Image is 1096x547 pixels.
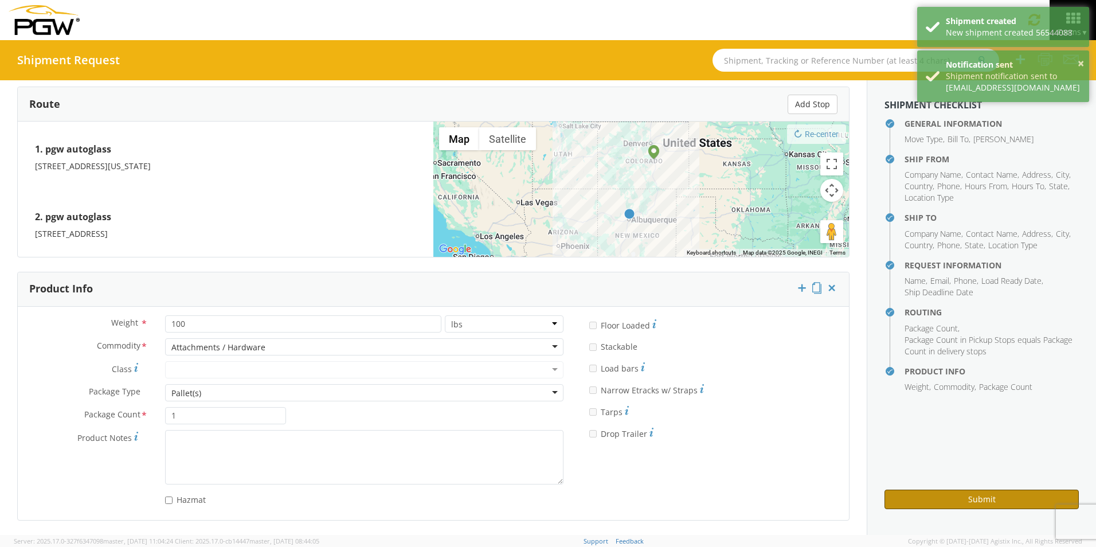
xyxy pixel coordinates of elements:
[965,181,1009,192] li: ,
[905,213,1079,222] h4: Ship To
[979,381,1032,392] span: Package Count
[930,275,951,287] li: ,
[905,240,933,251] span: Country
[1056,169,1069,180] span: City
[905,261,1079,269] h4: Request Information
[905,181,933,192] span: Country
[1012,181,1044,192] span: Hours To
[946,27,1081,38] div: New shipment created 56544088
[1049,181,1070,192] li: ,
[1049,181,1068,192] span: State
[820,179,843,202] button: Map camera controls
[14,537,173,545] span: Server: 2025.17.0-327f6347098
[589,365,597,372] input: Load bars
[884,99,982,111] strong: Shipment Checklist
[820,220,843,243] button: Drag Pegman onto the map to open Street View
[905,119,1079,128] h4: General Information
[589,386,597,394] input: Narrow Etracks w/ Straps
[77,432,132,443] span: Product Notes
[436,242,474,257] img: Google
[89,386,140,399] span: Package Type
[908,537,1082,546] span: Copyright © [DATE]-[DATE] Agistix Inc., All Rights Reserved
[171,388,201,399] div: Pallet(s)
[165,493,208,506] label: Hazmat
[589,408,597,416] input: Tarps
[829,249,846,256] a: Terms
[112,364,132,374] span: Class
[930,275,949,286] span: Email
[589,322,597,329] input: Floor Loaded
[743,249,823,256] span: Map data ©2025 Google, INEGI
[1022,228,1051,239] span: Address
[905,228,961,239] span: Company Name
[905,192,954,203] span: Location Type
[111,317,138,328] span: Weight
[1056,169,1071,181] li: ,
[946,59,1081,71] div: Notification sent
[589,361,645,374] label: Load bars
[934,381,974,392] span: Commodity
[966,169,1017,180] span: Contact Name
[249,537,319,545] span: master, [DATE] 08:44:05
[1022,169,1053,181] li: ,
[35,139,416,161] h4: 1. pgw autoglass
[29,283,93,295] h3: Product Info
[905,334,1072,357] span: Package Count in Pickup Stops equals Package Count in delivery stops
[97,340,140,353] span: Commodity
[589,430,597,437] input: Drop Trailer
[589,339,640,353] label: Stackable
[937,181,960,192] span: Phone
[905,169,961,180] span: Company Name
[905,367,1079,376] h4: Product Info
[589,382,704,396] label: Narrow Etracks w/ Straps
[905,134,943,144] span: Move Type
[589,404,629,418] label: Tarps
[905,275,926,286] span: Name
[905,228,963,240] li: ,
[946,71,1081,93] div: Shipment notification sent to [EMAIL_ADDRESS][DOMAIN_NAME]
[165,497,173,504] input: Hazmat
[948,134,969,144] span: Bill To
[589,343,597,351] input: Stackable
[988,240,1038,251] span: Location Type
[905,169,963,181] li: ,
[589,426,653,440] label: Drop Trailer
[439,127,479,150] button: Show street map
[9,5,80,35] img: pgw-form-logo-1aaa8060b1cc70fad034.png
[954,275,977,286] span: Phone
[966,169,1019,181] li: ,
[436,242,474,257] a: Open this area in Google Maps (opens a new window)
[29,99,60,110] h3: Route
[965,240,985,251] li: ,
[788,95,837,114] button: Add Stop
[584,537,608,545] a: Support
[905,287,973,298] span: Ship Deadline Date
[937,240,960,251] span: Phone
[1078,56,1084,72] button: ×
[905,134,945,145] li: ,
[966,228,1017,239] span: Contact Name
[905,181,934,192] li: ,
[905,323,958,334] span: Package Count
[965,181,1007,192] span: Hours From
[905,240,934,251] li: ,
[937,240,962,251] li: ,
[905,381,931,393] li: ,
[905,323,960,334] li: ,
[820,153,843,175] button: Toggle fullscreen view
[948,134,970,145] li: ,
[905,308,1079,317] h4: Routing
[1022,169,1051,180] span: Address
[1056,228,1071,240] li: ,
[1022,228,1053,240] li: ,
[884,490,1079,509] button: Submit
[934,381,976,393] li: ,
[84,409,140,422] span: Package Count
[966,228,1019,240] li: ,
[171,342,265,353] div: Attachments / Hardware
[1056,228,1069,239] span: City
[103,537,173,545] span: master, [DATE] 11:04:24
[175,537,319,545] span: Client: 2025.17.0-cb14447
[17,54,120,67] h4: Shipment Request
[687,249,736,257] button: Keyboard shortcuts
